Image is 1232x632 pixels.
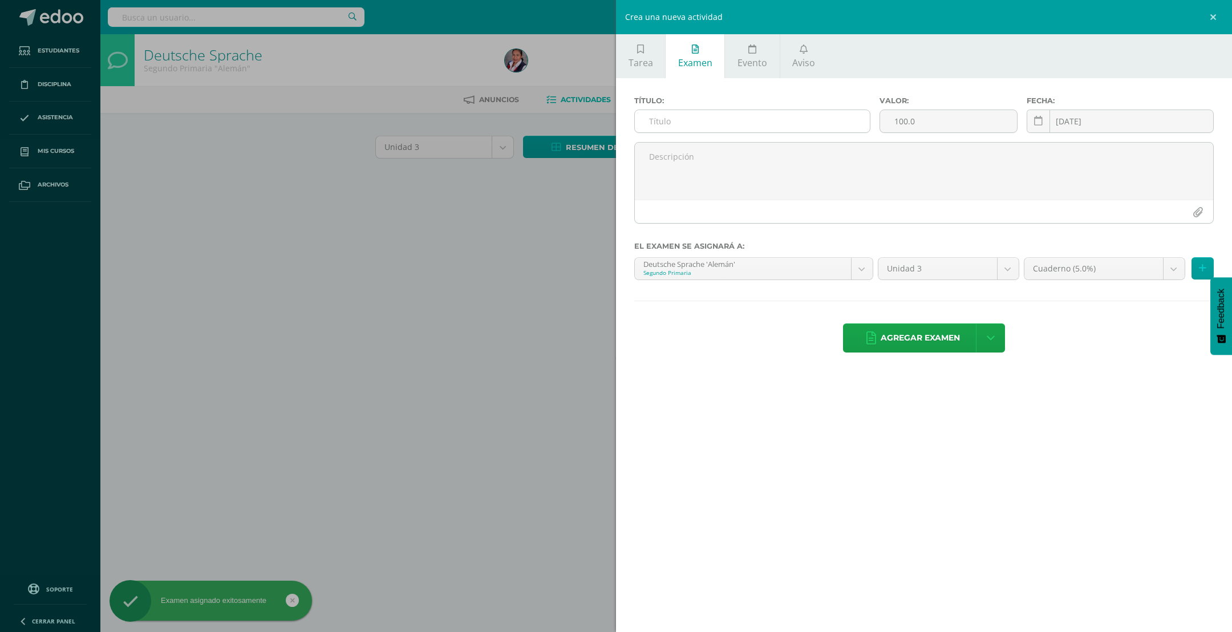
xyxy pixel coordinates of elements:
[643,269,842,277] div: Segundo Primaria
[634,96,870,105] label: Título:
[887,258,988,279] span: Unidad 3
[643,258,842,269] div: Deutsche Sprache 'Alemán'
[1210,277,1232,355] button: Feedback - Mostrar encuesta
[635,110,870,132] input: Título
[616,34,665,78] a: Tarea
[1027,96,1214,105] label: Fecha:
[792,56,815,69] span: Aviso
[1216,289,1226,329] span: Feedback
[881,324,960,352] span: Agregar examen
[666,34,724,78] a: Examen
[629,56,653,69] span: Tarea
[1027,110,1213,132] input: Fecha de entrega
[880,96,1018,105] label: Valor:
[878,258,1019,279] a: Unidad 3
[678,56,712,69] span: Examen
[725,34,779,78] a: Evento
[880,110,1017,132] input: Puntos máximos
[737,56,767,69] span: Evento
[635,258,873,279] a: Deutsche Sprache 'Alemán'Segundo Primaria
[1024,258,1185,279] a: Cuaderno (5.0%)
[634,242,1214,250] label: El examen se asignará a:
[780,34,828,78] a: Aviso
[1033,258,1154,279] span: Cuaderno (5.0%)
